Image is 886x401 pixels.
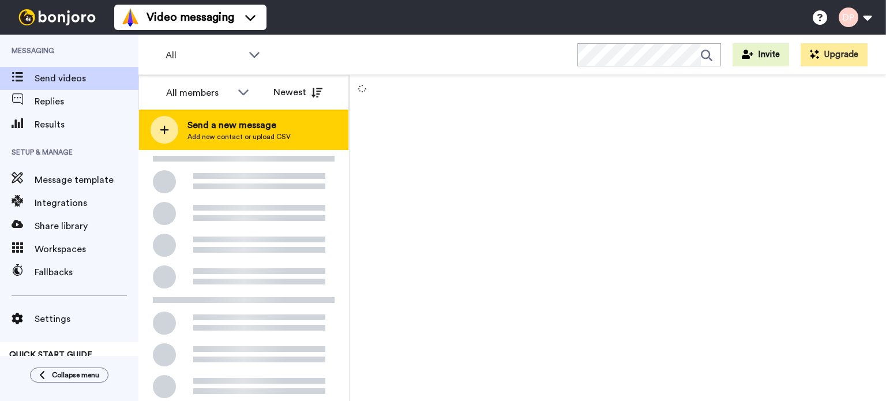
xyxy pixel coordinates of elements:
span: Workspaces [35,242,138,256]
span: Send a new message [187,118,291,132]
span: Fallbacks [35,265,138,279]
img: vm-color.svg [121,8,140,27]
span: QUICK START GUIDE [9,351,92,359]
span: Add new contact or upload CSV [187,132,291,141]
div: All members [166,86,232,100]
span: Message template [35,173,138,187]
span: All [166,48,243,62]
span: Video messaging [147,9,234,25]
span: Results [35,118,138,132]
span: Send videos [35,72,138,85]
button: Upgrade [801,43,868,66]
img: bj-logo-header-white.svg [14,9,100,25]
button: Collapse menu [30,368,108,383]
button: Invite [733,43,789,66]
span: Collapse menu [52,370,99,380]
span: Share library [35,219,138,233]
button: Newest [265,81,331,104]
span: Replies [35,95,138,108]
span: Settings [35,312,138,326]
span: Integrations [35,196,138,210]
